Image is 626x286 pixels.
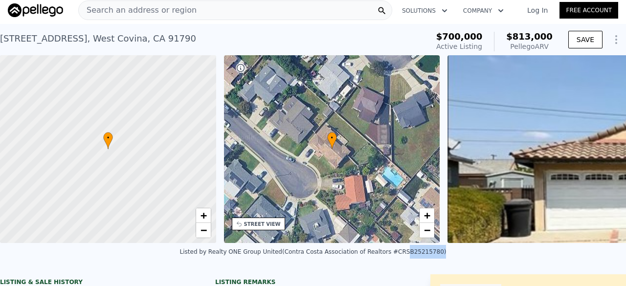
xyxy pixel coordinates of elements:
[8,3,63,17] img: Pellego
[420,208,434,223] a: Zoom in
[559,2,618,19] a: Free Account
[200,209,206,221] span: +
[200,224,206,236] span: −
[196,223,211,238] a: Zoom out
[436,43,482,50] span: Active Listing
[515,5,559,15] a: Log In
[420,223,434,238] a: Zoom out
[424,224,430,236] span: −
[327,133,337,142] span: •
[606,30,626,49] button: Show Options
[196,208,211,223] a: Zoom in
[103,133,113,142] span: •
[327,132,337,149] div: •
[436,31,483,42] span: $700,000
[244,220,281,228] div: STREET VIEW
[506,42,553,51] div: Pellego ARV
[103,132,113,149] div: •
[506,31,553,42] span: $813,000
[568,31,603,48] button: SAVE
[180,248,447,255] div: Listed by Realty ONE Group United (Contra Costa Association of Realtors #CRSB25215780)
[455,2,512,20] button: Company
[79,4,197,16] span: Search an address or region
[215,278,411,286] div: Listing remarks
[394,2,455,20] button: Solutions
[424,209,430,221] span: +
